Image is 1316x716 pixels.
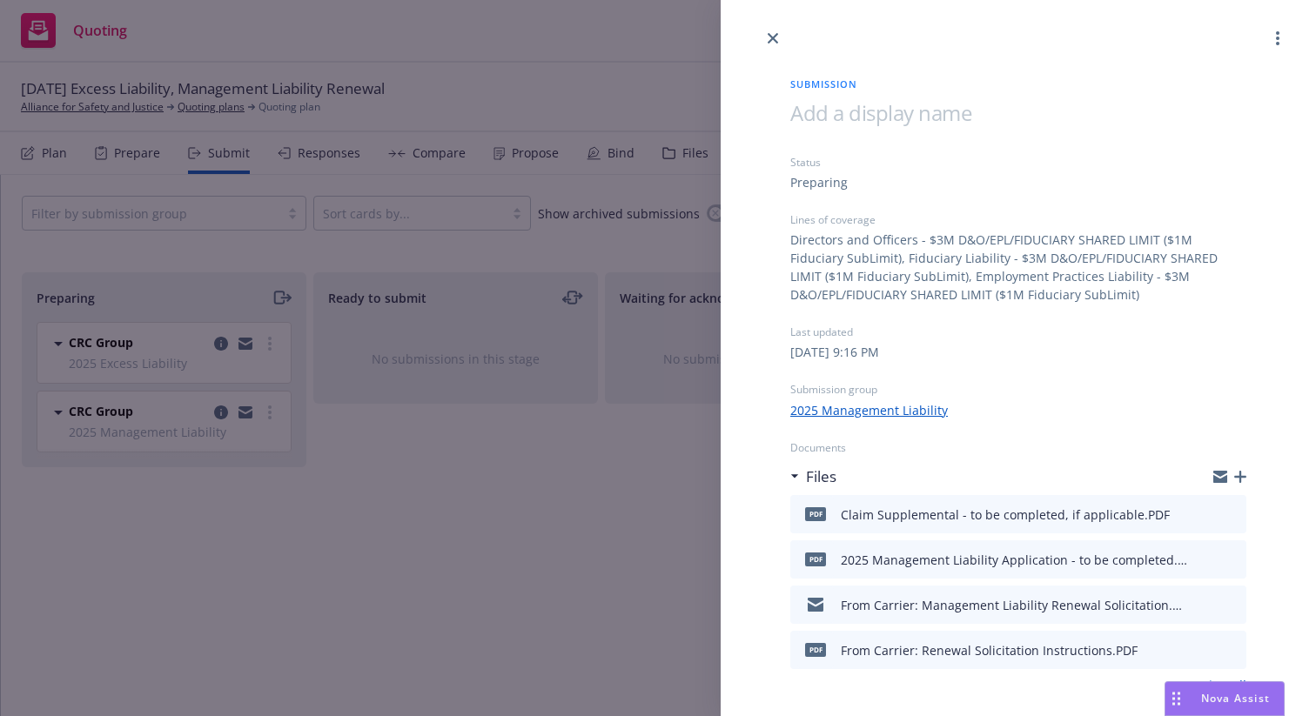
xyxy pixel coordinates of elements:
[790,212,1246,227] div: Lines of coverage
[1201,691,1270,706] span: Nova Assist
[805,643,826,656] span: PDF
[790,325,1246,339] div: Last updated
[790,465,836,488] div: Files
[841,505,1170,524] div: Claim Supplemental - to be completed, if applicable.PDF
[1224,549,1239,570] button: preview file
[1224,639,1239,660] button: preview file
[790,155,1246,170] div: Status
[805,507,826,520] span: PDF
[841,641,1138,659] div: From Carrier: Renewal Solicitation Instructions.PDF
[790,401,948,419] a: 2025 Management Liability
[1196,594,1210,615] button: download file
[806,465,836,488] h3: Files
[1224,594,1239,615] button: preview file
[1201,676,1246,694] a: View all
[1165,682,1187,715] div: Drag to move
[790,382,1246,397] div: Submission group
[790,173,848,191] div: Preparing
[1267,28,1288,49] a: more
[762,28,783,49] a: close
[841,551,1189,569] div: 2025 Management Liability Application - to be completed.PDF
[790,77,1246,91] span: Submission
[790,343,879,361] div: [DATE] 9:16 PM
[841,596,1189,614] div: From Carrier: Management Liability Renewal Solicitation.msg
[1224,504,1239,525] button: preview file
[805,552,826,565] span: PDF
[1165,681,1285,716] button: Nova Assist
[790,231,1246,304] div: Directors and Officers - $3M D&O/EPL/FIDUCIARY SHARED LIMIT ($1M Fiduciary SubLimit), Fiduciary L...
[1196,639,1210,660] button: download file
[1196,549,1210,570] button: download file
[790,440,1246,455] div: Documents
[1196,504,1210,525] button: download file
